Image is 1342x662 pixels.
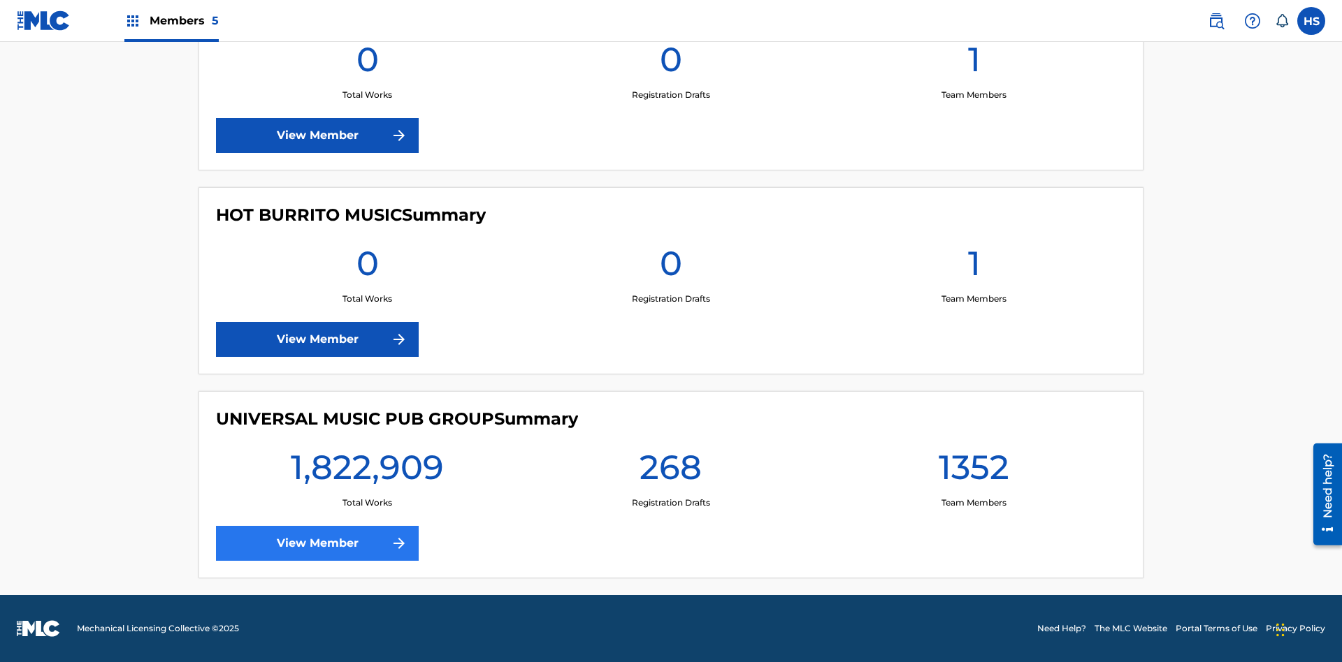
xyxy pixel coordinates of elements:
h1: 0 [356,38,379,89]
div: Drag [1276,609,1285,651]
h1: 1 [968,242,981,293]
p: Team Members [941,293,1006,305]
p: Total Works [342,293,392,305]
a: Portal Terms of Use [1176,622,1257,635]
p: Team Members [941,496,1006,509]
a: View Member [216,322,419,357]
a: The MLC Website [1095,622,1167,635]
h1: 0 [660,38,682,89]
h1: 1 [968,38,981,89]
iframe: Chat Widget [1272,595,1342,662]
a: View Member [216,118,419,153]
h1: 1352 [939,446,1009,496]
h1: 0 [356,242,379,293]
h1: 0 [660,242,682,293]
div: Notifications [1275,14,1289,28]
img: MLC Logo [17,10,71,31]
span: Mechanical Licensing Collective © 2025 [77,622,239,635]
div: Help [1239,7,1267,35]
a: Public Search [1202,7,1230,35]
h4: HOT BURRITO MUSIC [216,205,486,226]
span: 5 [212,14,219,27]
img: f7272a7cc735f4ea7f67.svg [391,535,407,552]
img: f7272a7cc735f4ea7f67.svg [391,331,407,348]
p: Registration Drafts [632,496,710,509]
h1: 1,822,909 [291,446,444,496]
h4: UNIVERSAL MUSIC PUB GROUP [216,409,578,429]
div: User Menu [1297,7,1325,35]
p: Registration Drafts [632,293,710,305]
iframe: Resource Center [1303,438,1342,552]
p: Total Works [342,496,392,509]
p: Registration Drafts [632,89,710,101]
a: Need Help? [1037,622,1086,635]
img: f7272a7cc735f4ea7f67.svg [391,127,407,144]
span: Members [150,13,219,29]
p: Total Works [342,89,392,101]
a: Privacy Policy [1266,622,1325,635]
h1: 268 [640,446,702,496]
img: help [1244,13,1261,29]
a: View Member [216,526,419,561]
img: search [1208,13,1225,29]
img: logo [17,620,60,637]
img: Top Rightsholders [124,13,141,29]
p: Team Members [941,89,1006,101]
